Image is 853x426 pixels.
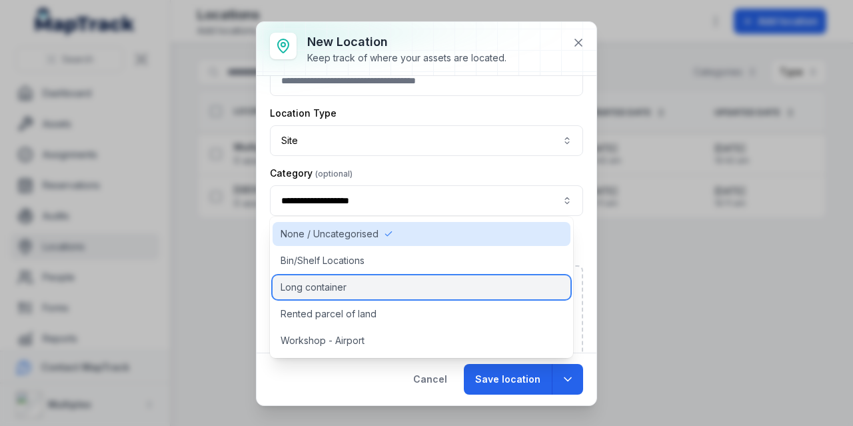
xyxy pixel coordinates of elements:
div: Keep track of where your assets are located. [307,51,506,65]
button: Save location [464,364,552,395]
button: Site [270,125,583,156]
label: Location Type [270,107,337,120]
span: Bin/Shelf Locations [281,254,365,267]
span: Workshop - Airport [281,334,365,347]
label: Category [270,167,353,180]
span: None / Uncategorised [281,227,379,241]
span: Long container [281,281,347,294]
button: Cancel [402,364,458,395]
h3: New location [307,33,506,51]
span: Rented parcel of land [281,307,377,321]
